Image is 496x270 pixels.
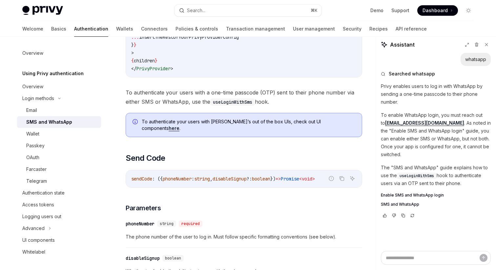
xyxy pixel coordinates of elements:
a: Connectors [141,21,168,37]
span: } [155,58,157,64]
div: Advanced [22,224,45,232]
button: Report incorrect code [327,174,336,183]
a: Overview [17,81,101,93]
button: Search...⌘K [175,5,321,16]
div: SMS and WhatsApp [26,118,72,126]
div: Wallet [26,130,39,138]
span: To authenticate your users with [PERSON_NAME]’s out of the box UIs, check out UI components . [142,118,355,132]
span: > [171,66,173,72]
span: Send Code [126,153,165,163]
span: : [192,176,194,182]
p: Privy enables users to log in with WhatsApp by sending a one-time passcode to their phone number. [381,82,491,106]
a: Overview [17,47,101,59]
span: ... [131,34,139,40]
span: sendCode [131,176,152,182]
span: < [299,176,302,182]
div: phoneNumber [126,220,155,227]
button: Toggle dark mode [463,5,474,16]
a: API reference [396,21,427,37]
a: Welcome [22,21,43,37]
a: here [169,125,179,131]
span: Parameters [126,203,161,213]
span: </ [131,66,136,72]
a: OAuth [17,152,101,163]
p: The "SMS and WhatsApp" guide explains how to use the hook to authenticate users via an OTP sent t... [381,164,491,187]
a: Dashboard [417,5,458,16]
img: light logo [22,6,63,15]
a: Security [343,21,362,37]
div: Overview [22,49,43,57]
a: Transaction management [226,21,285,37]
a: Enable SMS and WhatsApp login [381,193,491,198]
span: string [160,221,174,226]
span: Dashboard [423,7,448,14]
span: To authenticate your users with a one-time passcode (OTP) sent to their phone number via either S... [126,88,362,106]
a: User management [293,21,335,37]
div: Email [26,106,37,114]
div: UI components [22,236,55,244]
span: Assistant [390,41,415,49]
span: > [312,176,315,182]
span: PrivyProvider [136,66,171,72]
div: Whitelabel [22,248,45,256]
span: Promise [281,176,299,182]
a: Wallets [116,21,133,37]
button: Ask AI [348,174,357,183]
svg: Info [133,119,139,126]
a: [EMAIL_ADDRESS][DOMAIN_NAME] [385,120,464,126]
div: Search... [187,7,205,14]
span: ⌘ K [311,8,318,13]
span: ?: [247,176,252,182]
div: required [179,220,202,227]
span: disableSignup [213,176,247,182]
a: Policies & controls [176,21,218,37]
a: UI components [17,234,101,246]
span: useLoginWithSms [400,173,434,178]
div: whatsapp [465,56,486,63]
h5: Using Privy authentication [22,70,84,77]
span: children [134,58,155,64]
span: } [134,42,136,48]
span: => [276,176,281,182]
span: boolean [252,176,270,182]
span: void [302,176,312,182]
span: phoneNumber [163,176,192,182]
span: The phone number of the user to log in. Must follow specific formatting conventions (see below). [126,233,362,241]
button: Searched whatsapp [381,71,491,77]
span: Searched whatsapp [389,71,435,77]
a: SMS and WhatsApp [17,116,101,128]
p: To enable WhatsApp login, you must reach out to . As noted in the "Enable SMS and WhatsApp login"... [381,111,491,158]
span: SMS and WhatsApp [381,202,419,207]
div: Access tokens [22,201,54,209]
a: Access tokens [17,199,101,211]
span: } [131,42,134,48]
span: { [131,58,134,64]
div: Telegram [26,177,47,185]
a: Demo [370,7,383,14]
a: SMS and WhatsApp [381,202,491,207]
div: OAuth [26,154,39,161]
a: Passkey [17,140,101,152]
div: Overview [22,83,43,91]
a: Authentication state [17,187,101,199]
div: Passkey [26,142,45,150]
a: Logging users out [17,211,101,222]
a: Wallet [17,128,101,140]
button: Send message [480,254,487,262]
a: Email [17,104,101,116]
button: Copy the contents from the code block [338,174,346,183]
div: Authentication state [22,189,65,197]
a: Basics [51,21,66,37]
span: string [194,176,210,182]
span: }) [270,176,276,182]
a: Recipes [369,21,388,37]
div: Login methods [22,94,54,102]
span: Enable SMS and WhatsApp login [381,193,444,198]
span: insertTheRestOfYourPrivyProviderConfig [139,34,239,40]
a: Whitelabel [17,246,101,258]
a: Telegram [17,175,101,187]
a: Farcaster [17,163,101,175]
span: , [210,176,213,182]
code: useLoginWithSms [210,98,255,106]
a: Authentication [74,21,108,37]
